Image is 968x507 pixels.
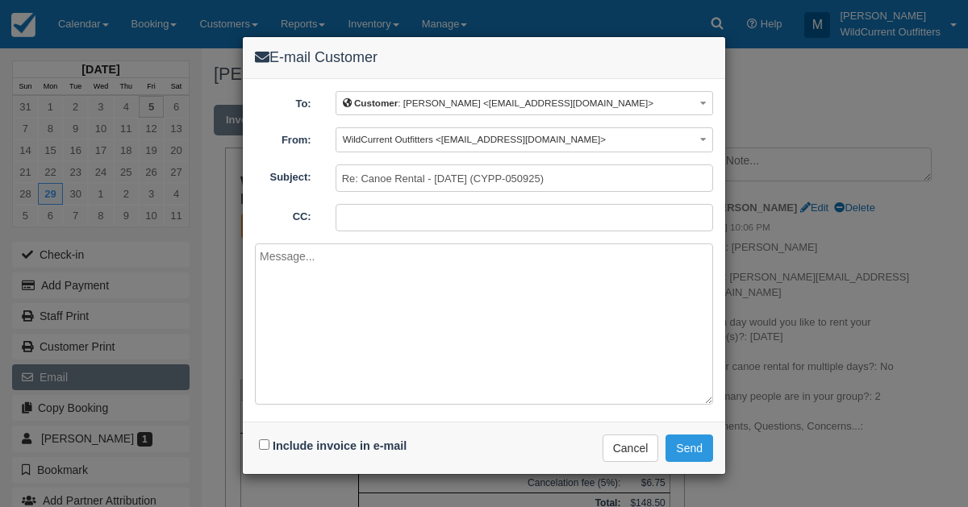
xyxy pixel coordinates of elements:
h4: E-mail Customer [255,49,713,66]
button: WildCurrent Outfitters <[EMAIL_ADDRESS][DOMAIN_NAME]> [336,127,713,152]
label: From: [243,127,323,148]
span: : [PERSON_NAME] <[EMAIL_ADDRESS][DOMAIN_NAME]> [343,98,653,108]
button: Cancel [603,434,659,462]
button: Send [665,434,713,462]
label: To: [243,91,323,112]
b: Customer [354,98,398,108]
span: WildCurrent Outfitters <[EMAIL_ADDRESS][DOMAIN_NAME]> [343,134,606,144]
button: Customer: [PERSON_NAME] <[EMAIL_ADDRESS][DOMAIN_NAME]> [336,91,713,116]
label: Include invoice in e-mail [273,439,407,452]
label: Subject: [243,164,323,185]
label: CC: [243,204,323,225]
